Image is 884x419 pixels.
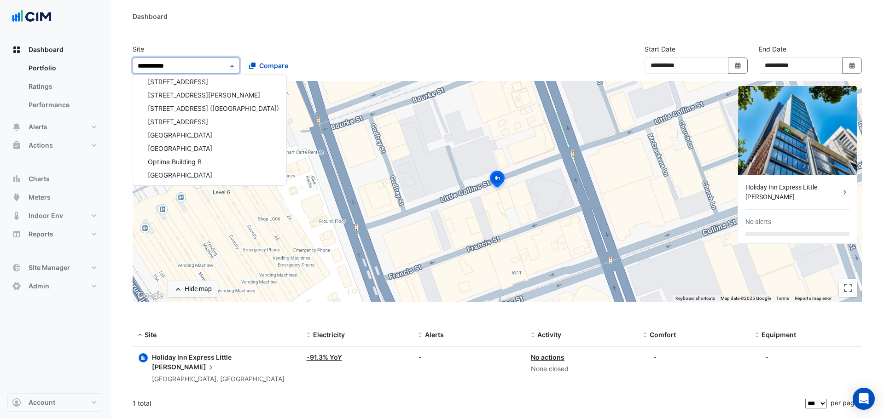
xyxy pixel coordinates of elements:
span: Meters [29,193,51,202]
div: [GEOGRAPHIC_DATA], [GEOGRAPHIC_DATA] [152,374,296,385]
a: No actions [531,353,564,361]
button: Reports [7,225,103,243]
img: Google [135,290,165,302]
span: Charts [29,174,50,184]
span: Equipment [762,331,796,339]
button: Account [7,393,103,412]
div: Dashboard [133,11,168,21]
button: Charts [7,170,103,188]
label: End Date [759,44,786,54]
span: Actions [29,141,53,150]
span: Activity [537,331,561,339]
span: Account [29,398,55,407]
span: [GEOGRAPHIC_DATA] [148,131,212,139]
span: Electricity [313,331,345,339]
fa-icon: Select Date [734,62,742,69]
div: No alerts [745,217,771,227]
span: Alerts [425,331,444,339]
span: [STREET_ADDRESS][PERSON_NAME] [148,91,260,99]
button: Compare [243,57,294,74]
div: Holiday Inn Express Little [PERSON_NAME] [745,183,840,202]
span: [GEOGRAPHIC_DATA] [148,171,212,179]
div: - [419,352,520,362]
app-icon: Meters [12,193,21,202]
fa-icon: Select Date [848,62,856,69]
a: Terms (opens in new tab) [776,296,789,301]
button: Toggle fullscreen view [839,279,857,297]
div: - [765,352,768,362]
span: Site Manager [29,263,70,272]
button: Indoor Env [7,207,103,225]
button: Hide map [168,281,218,297]
button: Alerts [7,118,103,136]
a: Open this area in Google Maps (opens a new window) [135,290,165,302]
app-icon: Actions [12,141,21,150]
label: Site [133,44,144,54]
span: Compare [259,61,288,70]
div: Options List [133,75,286,185]
button: Admin [7,277,103,295]
div: None closed [531,364,632,374]
span: Site [145,331,157,339]
app-icon: Dashboard [12,45,21,54]
span: [STREET_ADDRESS] [148,78,208,86]
a: Report a map error [795,296,832,301]
app-icon: Indoor Env [12,211,21,220]
span: [PERSON_NAME] [152,362,215,372]
span: Reports [29,230,53,239]
div: 1 total [133,392,803,415]
a: Portfolio [21,59,103,77]
div: Open Intercom Messenger [853,388,875,410]
span: Holiday Inn Express Little [152,353,232,361]
app-icon: Admin [12,281,21,291]
app-icon: Alerts [12,122,21,132]
a: -91.3% YoY [307,353,342,361]
button: Dashboard [7,40,103,59]
button: Meters [7,188,103,207]
span: Dashboard [29,45,64,54]
span: Alerts [29,122,47,132]
div: Hide map [185,284,212,294]
button: Site Manager [7,258,103,277]
a: Performance [21,96,103,114]
span: Comfort [650,331,676,339]
img: Holiday Inn Express Little Collins [738,86,857,175]
img: Company Logo [11,7,52,26]
label: Start Date [645,44,675,54]
app-icon: Charts [12,174,21,184]
span: Map data ©2025 Google [721,296,771,301]
span: Optima Building B [148,158,202,166]
span: [STREET_ADDRESS] ([GEOGRAPHIC_DATA]) [148,104,279,112]
div: Dashboard [7,59,103,118]
span: [GEOGRAPHIC_DATA] [148,144,212,152]
span: Admin [29,281,49,291]
span: [STREET_ADDRESS] [148,118,208,126]
button: Actions [7,136,103,155]
span: per page [831,399,858,407]
app-icon: Reports [12,230,21,239]
a: Ratings [21,77,103,96]
div: - [653,352,657,362]
img: site-pin-selected.svg [487,169,507,191]
span: Indoor Env [29,211,63,220]
button: Keyboard shortcuts [675,295,715,302]
app-icon: Site Manager [12,263,21,272]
